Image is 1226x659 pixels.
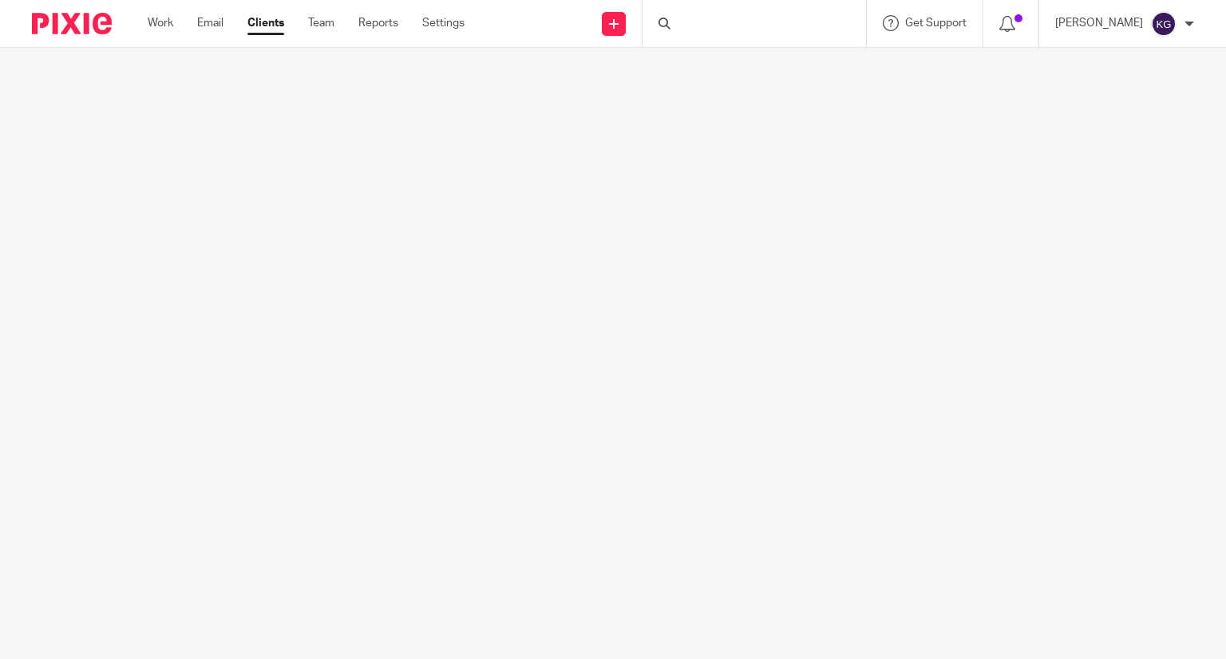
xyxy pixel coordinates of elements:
a: Reports [358,15,398,31]
p: [PERSON_NAME] [1055,15,1143,31]
img: svg%3E [1151,11,1177,37]
a: Team [308,15,334,31]
img: Pixie [32,13,112,34]
span: Get Support [905,18,967,29]
a: Settings [422,15,465,31]
a: Clients [247,15,284,31]
a: Work [148,15,173,31]
a: Email [197,15,223,31]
